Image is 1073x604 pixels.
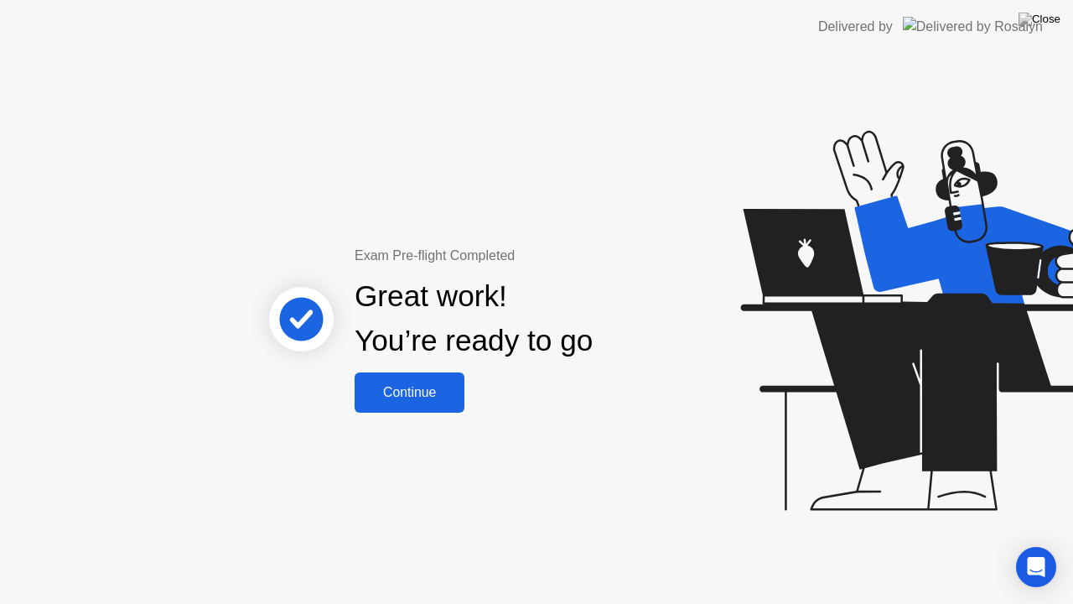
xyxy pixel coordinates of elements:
div: Continue [360,385,459,400]
img: Close [1019,13,1060,26]
div: Open Intercom Messenger [1016,547,1056,587]
button: Continue [355,372,464,413]
div: Delivered by [818,17,893,37]
div: Great work! You’re ready to go [355,274,593,363]
div: Exam Pre-flight Completed [355,246,701,266]
img: Delivered by Rosalyn [903,17,1043,36]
